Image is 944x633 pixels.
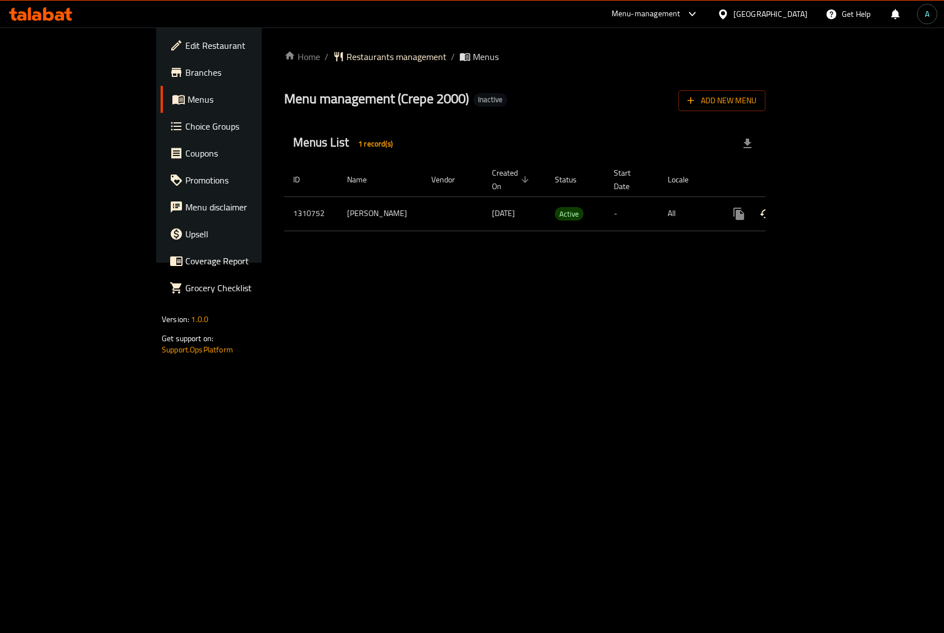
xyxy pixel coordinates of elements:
[614,166,645,193] span: Start Date
[431,173,469,186] span: Vendor
[492,166,532,193] span: Created On
[352,135,399,153] div: Total records count
[473,95,507,104] span: Inactive
[162,331,213,346] span: Get support on:
[161,113,314,140] a: Choice Groups
[185,173,305,187] span: Promotions
[161,247,314,274] a: Coverage Report
[346,50,446,63] span: Restaurants management
[191,312,208,327] span: 1.0.0
[925,8,929,20] span: A
[347,173,381,186] span: Name
[161,32,314,59] a: Edit Restaurant
[555,208,583,221] span: Active
[161,59,314,86] a: Branches
[185,39,305,52] span: Edit Restaurant
[185,200,305,214] span: Menu disclaimer
[185,254,305,268] span: Coverage Report
[161,86,314,113] a: Menus
[188,93,305,106] span: Menus
[284,50,765,63] nav: breadcrumb
[612,7,681,21] div: Menu-management
[161,167,314,194] a: Promotions
[293,173,314,186] span: ID
[162,312,189,327] span: Version:
[734,130,761,157] div: Export file
[338,196,422,231] td: [PERSON_NAME]
[451,50,455,63] li: /
[185,120,305,133] span: Choice Groups
[284,163,842,231] table: enhanced table
[726,200,753,227] button: more
[473,93,507,107] div: Inactive
[185,281,305,295] span: Grocery Checklist
[333,50,446,63] a: Restaurants management
[555,173,591,186] span: Status
[668,173,703,186] span: Locale
[185,66,305,79] span: Branches
[473,50,499,63] span: Menus
[352,139,399,149] span: 1 record(s)
[161,140,314,167] a: Coupons
[162,342,233,357] a: Support.OpsPlatform
[733,8,808,20] div: [GEOGRAPHIC_DATA]
[185,146,305,160] span: Coupons
[185,227,305,241] span: Upsell
[605,196,659,231] td: -
[293,134,399,153] h2: Menus List
[659,196,717,231] td: All
[325,50,329,63] li: /
[492,206,515,221] span: [DATE]
[687,94,756,108] span: Add New Menu
[161,221,314,247] a: Upsell
[717,163,842,197] th: Actions
[284,86,469,111] span: Menu management ( Crepe 2000 )
[555,207,583,221] div: Active
[161,274,314,301] a: Grocery Checklist
[161,194,314,221] a: Menu disclaimer
[678,90,765,111] button: Add New Menu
